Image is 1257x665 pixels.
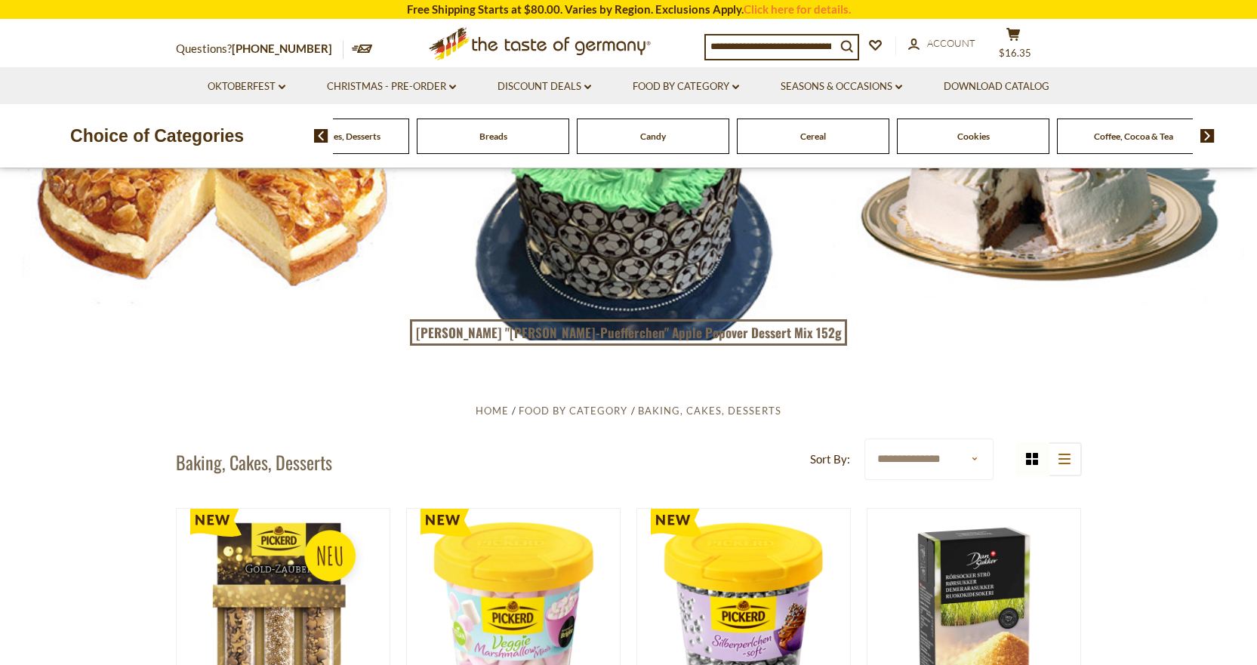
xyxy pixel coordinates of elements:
[1094,131,1173,142] a: Coffee, Cocoa & Tea
[800,131,826,142] a: Cereal
[810,450,850,469] label: Sort By:
[927,37,975,49] span: Account
[944,79,1049,95] a: Download Catalog
[232,42,332,55] a: [PHONE_NUMBER]
[1200,129,1215,143] img: next arrow
[410,319,847,346] a: [PERSON_NAME] "[PERSON_NAME]-Puefferchen" Apple Popover Dessert Mix 152g
[479,131,507,142] a: Breads
[633,79,739,95] a: Food By Category
[498,79,591,95] a: Discount Deals
[208,79,285,95] a: Oktoberfest
[957,131,990,142] a: Cookies
[999,47,1031,59] span: $16.35
[638,405,781,417] a: Baking, Cakes, Desserts
[991,27,1037,65] button: $16.35
[744,2,851,16] a: Click here for details.
[176,39,344,59] p: Questions?
[327,79,456,95] a: Christmas - PRE-ORDER
[476,405,509,417] a: Home
[314,129,328,143] img: previous arrow
[519,405,627,417] a: Food By Category
[908,35,975,52] a: Account
[640,131,666,142] a: Candy
[781,79,902,95] a: Seasons & Occasions
[286,131,380,142] a: Baking, Cakes, Desserts
[176,451,332,473] h1: Baking, Cakes, Desserts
